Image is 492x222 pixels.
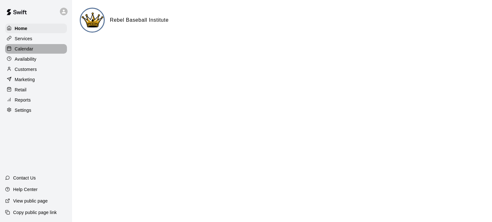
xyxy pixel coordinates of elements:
p: Copy public page link [13,209,57,216]
p: Availability [15,56,37,62]
a: Services [5,34,67,43]
p: Retail [15,87,27,93]
a: Retail [5,85,67,95]
p: View public page [13,198,48,204]
a: Customers [5,65,67,74]
img: Rebel Baseball Institute logo [81,9,105,33]
p: Help Center [13,186,37,193]
p: Reports [15,97,31,103]
h6: Rebel Baseball Institute [110,16,168,24]
p: Marketing [15,76,35,83]
p: Calendar [15,46,33,52]
a: Marketing [5,75,67,84]
p: Settings [15,107,31,113]
a: Home [5,24,67,33]
a: Settings [5,105,67,115]
a: Reports [5,95,67,105]
a: Calendar [5,44,67,54]
p: Contact Us [13,175,36,181]
a: Availability [5,54,67,64]
p: Services [15,35,32,42]
p: Customers [15,66,37,73]
p: Home [15,25,28,32]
